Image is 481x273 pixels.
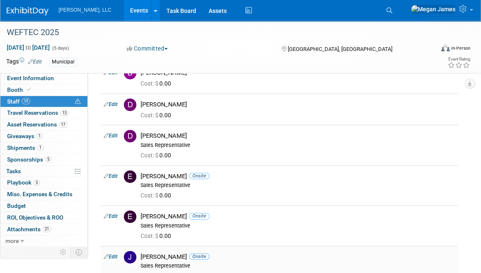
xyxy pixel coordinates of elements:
span: 1 [36,133,43,139]
a: Edit [104,213,118,219]
img: Format-Inperson.png [441,45,450,51]
a: ROI, Objectives & ROO [0,212,87,223]
a: Asset Reservations17 [0,119,87,130]
span: 19 [22,98,30,104]
a: Travel Reservations13 [0,107,87,119]
span: ROI, Objectives & ROO [7,214,63,221]
a: Attachments21 [0,224,87,235]
div: Event Rating [448,57,470,61]
div: [PERSON_NAME] [141,172,455,180]
img: E.jpg [124,210,136,223]
div: Sales Representative [141,182,455,189]
i: Booth reservation complete [27,87,31,92]
button: Committed [124,44,171,53]
span: Tasks [6,168,21,174]
span: Shipments [7,144,43,151]
div: Sales Representative [141,263,455,269]
span: 0.00 [141,152,174,159]
div: [PERSON_NAME] [141,253,455,261]
a: Playbook3 [0,177,87,188]
a: Edit [104,101,118,107]
span: Giveaways [7,133,43,139]
span: Potential Scheduling Conflict -- at least one attendee is tagged in another overlapping event. [75,98,81,106]
img: J.jpg [124,251,136,263]
span: Cost: $ [141,112,159,119]
img: D.jpg [124,130,136,142]
img: D.jpg [124,99,136,111]
div: [PERSON_NAME] [141,101,455,109]
a: Tasks [0,166,87,177]
span: 5 [45,156,51,162]
a: Event Information [0,73,87,84]
a: Edit [104,133,118,139]
a: Sponsorships5 [0,154,87,165]
div: WEFTEC 2025 [4,25,425,40]
span: Cost: $ [141,233,159,239]
span: Cost: $ [141,80,159,87]
span: Attachments [7,226,51,233]
a: more [0,235,87,247]
div: [PERSON_NAME] [141,212,455,220]
div: In-Person [451,45,471,51]
span: Cost: $ [141,192,159,199]
span: Event Information [7,75,54,81]
td: Toggle Event Tabs [71,247,88,258]
a: Edit [28,59,42,65]
span: Travel Reservations [7,109,69,116]
span: 0.00 [141,112,174,119]
div: Sales Representative [141,142,455,149]
span: 21 [43,226,51,232]
span: 17 [59,121,67,128]
div: Event Format [399,43,471,56]
a: Budget [0,200,87,212]
div: Sales Representative [141,222,455,229]
a: Shipments1 [0,142,87,154]
span: Staff [7,98,30,105]
span: 0.00 [141,80,174,87]
span: Asset Reservations [7,121,67,128]
div: Municipal [49,58,77,66]
td: Tags [6,57,42,67]
a: Misc. Expenses & Credits [0,189,87,200]
span: Onsite [189,173,210,179]
span: (5 days) [51,45,69,51]
td: Personalize Event Tab Strip [56,247,71,258]
a: Edit [104,254,118,260]
span: 1 [37,144,43,151]
img: Megan James [411,5,456,14]
span: [PERSON_NAME], LLC [59,7,111,13]
img: E.jpg [124,170,136,183]
span: Cost: $ [141,152,159,159]
span: Playbook [7,179,40,186]
a: Booth [0,84,87,96]
span: 3 [33,179,40,186]
span: Onsite [189,213,210,219]
img: ExhibitDay [7,7,49,15]
span: to [24,44,32,51]
a: Giveaways1 [0,131,87,142]
a: Staff19 [0,96,87,107]
a: Edit [104,173,118,179]
div: [PERSON_NAME] [141,132,455,140]
span: 13 [60,110,69,116]
span: Booth [7,86,33,93]
a: Edit [104,70,118,76]
span: [DATE] [DATE] [6,44,50,51]
span: Sponsorships [7,156,51,163]
span: Budget [7,202,26,209]
span: Onsite [189,253,210,260]
span: more [5,238,19,244]
span: [GEOGRAPHIC_DATA], [GEOGRAPHIC_DATA] [288,46,392,52]
span: 0.00 [141,233,174,239]
span: 0.00 [141,192,174,199]
span: Misc. Expenses & Credits [7,191,72,197]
